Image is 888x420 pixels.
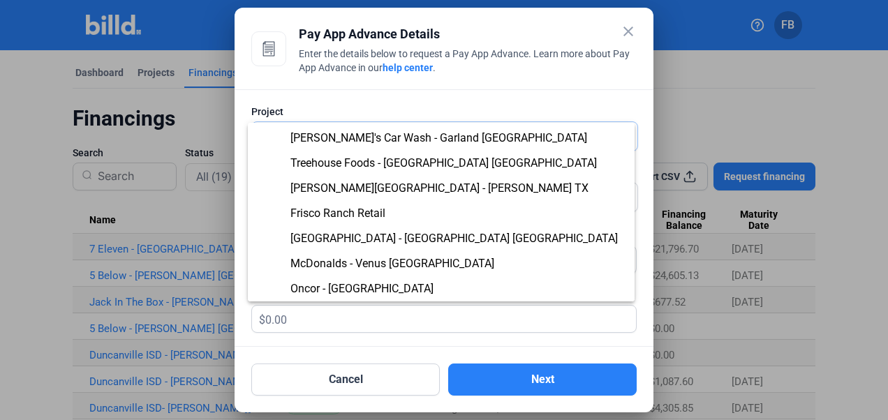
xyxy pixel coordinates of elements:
span: [PERSON_NAME]'s Car Wash - Garland [GEOGRAPHIC_DATA] [290,131,587,144]
span: [GEOGRAPHIC_DATA] - [GEOGRAPHIC_DATA] [GEOGRAPHIC_DATA] [290,232,618,245]
span: [PERSON_NAME][GEOGRAPHIC_DATA] - [PERSON_NAME] TX [290,181,589,195]
span: Oncor - [GEOGRAPHIC_DATA] [290,282,434,295]
span: Frisco Ranch Retail [290,207,385,220]
span: Treehouse Foods - [GEOGRAPHIC_DATA] [GEOGRAPHIC_DATA] [290,156,597,170]
span: McDonalds - Venus [GEOGRAPHIC_DATA] [290,257,494,270]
